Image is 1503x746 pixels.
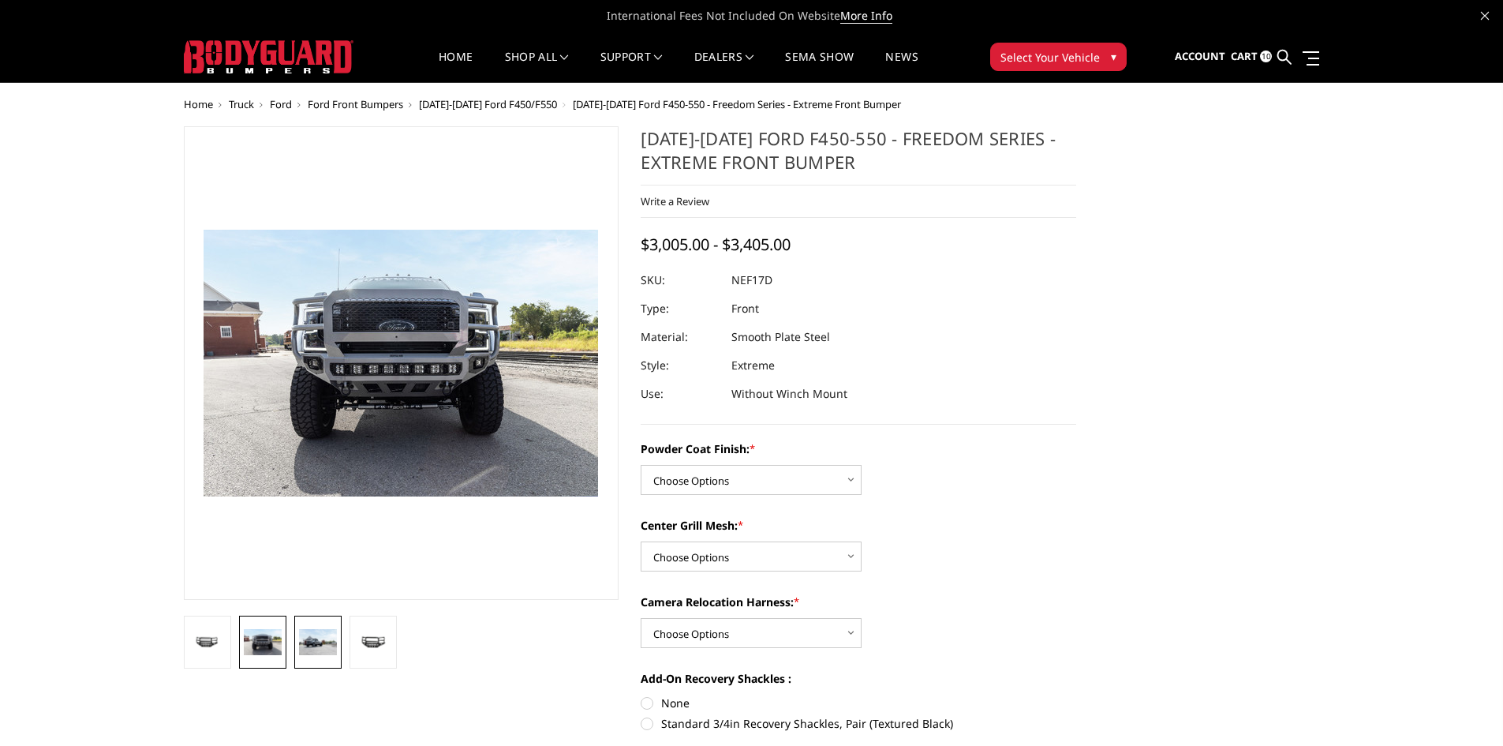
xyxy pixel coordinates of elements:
[641,126,1076,186] h1: [DATE]-[DATE] Ford F450-550 - Freedom Series - Extreme Front Bumper
[641,380,720,408] dt: Use:
[184,126,619,600] a: 2017-2022 Ford F450-550 - Freedom Series - Extreme Front Bumper
[641,234,791,255] span: $3,005.00 - $3,405.00
[731,266,772,294] dd: NEF17D
[641,194,709,208] a: Write a Review
[1260,51,1272,62] span: 10
[731,294,759,323] dd: Front
[600,51,663,82] a: Support
[1000,49,1100,66] span: Select Your Vehicle
[785,51,854,82] a: SEMA Show
[299,629,337,655] img: 2017-2022 Ford F450-550 - Freedom Series - Extreme Front Bumper
[885,51,918,82] a: News
[244,629,282,655] img: 2017-2022 Ford F450-550 - Freedom Series - Extreme Front Bumper
[1231,36,1272,78] a: Cart 10
[505,51,569,82] a: shop all
[840,8,892,24] a: More Info
[641,266,720,294] dt: SKU:
[1231,49,1258,63] span: Cart
[184,97,213,111] a: Home
[641,517,1076,534] label: Center Grill Mesh:
[229,97,254,111] a: Truck
[731,323,830,351] dd: Smooth Plate Steel
[1175,36,1225,78] a: Account
[573,97,901,111] span: [DATE]-[DATE] Ford F450-550 - Freedom Series - Extreme Front Bumper
[1424,670,1503,746] iframe: Chat Widget
[270,97,292,111] a: Ford
[641,294,720,323] dt: Type:
[1111,48,1116,65] span: ▾
[641,715,1076,732] label: Standard 3/4in Recovery Shackles, Pair (Textured Black)
[184,40,353,73] img: BODYGUARD BUMPERS
[189,633,226,651] img: 2017-2022 Ford F450-550 - Freedom Series - Extreme Front Bumper
[641,695,1076,711] label: None
[694,51,754,82] a: Dealers
[1175,49,1225,63] span: Account
[641,351,720,380] dt: Style:
[354,633,392,651] img: 2017-2022 Ford F450-550 - Freedom Series - Extreme Front Bumper
[641,323,720,351] dt: Material:
[731,351,775,380] dd: Extreme
[990,43,1127,71] button: Select Your Vehicle
[641,670,1076,687] label: Add-On Recovery Shackles :
[641,594,1076,610] label: Camera Relocation Harness:
[439,51,473,82] a: Home
[419,97,557,111] a: [DATE]-[DATE] Ford F450/F550
[641,440,1076,457] label: Powder Coat Finish:
[731,380,847,408] dd: Without Winch Mount
[308,97,403,111] a: Ford Front Bumpers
